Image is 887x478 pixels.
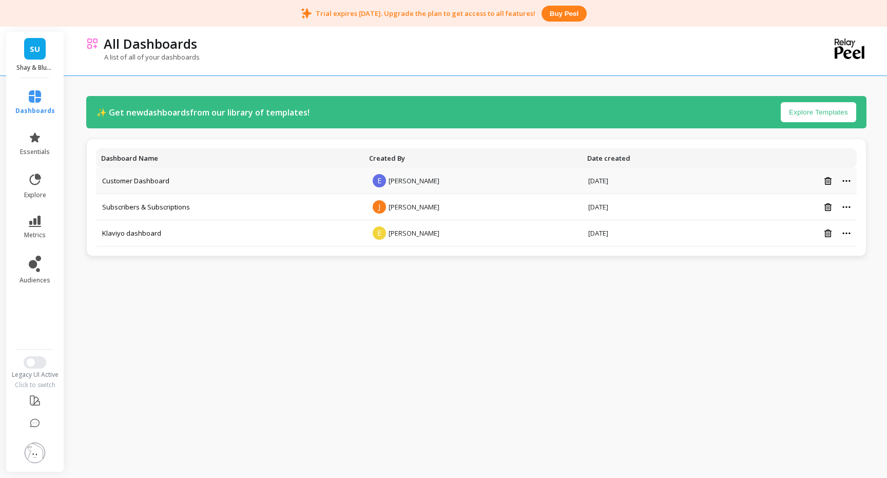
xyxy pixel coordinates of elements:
td: [DATE] [582,168,725,194]
span: SU [30,43,40,55]
span: [PERSON_NAME] [389,228,439,238]
p: A list of all of your dashboards [86,52,200,62]
a: Subscribers & Subscriptions [102,202,190,212]
p: Shay & Blue USA [16,64,54,72]
th: Toggle SortBy [364,148,582,168]
th: Toggle SortBy [582,148,725,168]
p: ✨ Get new dashboards from our library of templates! [97,106,310,119]
th: Toggle SortBy [96,148,364,168]
span: E [373,226,386,240]
span: [PERSON_NAME] [389,176,439,185]
button: Switch to New UI [24,356,46,369]
span: dashboards [15,107,55,115]
button: Buy peel [542,6,587,22]
span: metrics [24,231,46,239]
td: [DATE] [582,194,725,220]
button: Explore Templates [781,102,856,122]
img: profile picture [25,443,45,463]
div: Click to switch [5,381,65,389]
p: All Dashboards [104,35,197,52]
span: audiences [20,276,50,284]
div: Legacy UI Active [5,371,65,379]
span: E [373,174,386,187]
td: [DATE] [582,220,725,246]
a: Klaviyo dashboard [102,228,161,238]
span: [PERSON_NAME] [389,202,439,212]
img: header icon [86,37,99,50]
p: Trial expires [DATE]. Upgrade the plan to get access to all features! [316,9,535,18]
span: explore [24,191,46,199]
a: Customer Dashboard [102,176,169,185]
span: essentials [20,148,50,156]
span: J [373,200,386,214]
